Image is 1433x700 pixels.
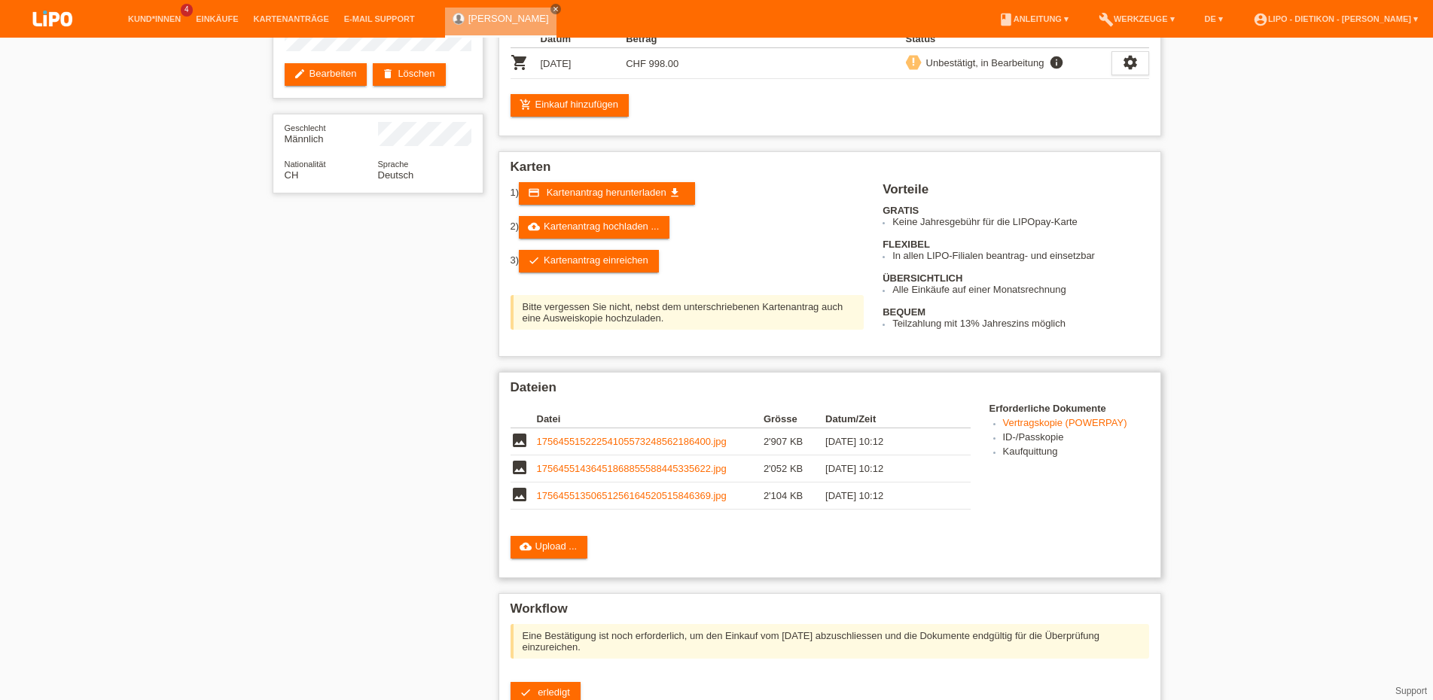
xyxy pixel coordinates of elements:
[511,53,529,72] i: POSP00026603
[541,30,627,48] th: Datum
[511,216,864,239] div: 2)
[892,284,1148,295] li: Alle Einkäufe auf einer Monatsrechnung
[1197,14,1230,23] a: DE ▾
[378,160,409,169] span: Sprache
[511,160,1149,182] h2: Karten
[520,540,532,552] i: cloud_upload
[1245,14,1425,23] a: account_circleLIPO - Dietikon - [PERSON_NAME] ▾
[468,13,549,24] a: [PERSON_NAME]
[552,5,559,13] i: close
[511,380,1149,403] h2: Dateien
[538,686,570,698] span: erledigt
[1395,686,1427,696] a: Support
[511,458,529,476] i: image
[883,182,1148,205] h2: Vorteile
[15,31,90,42] a: LIPO pay
[188,14,245,23] a: Einkäufe
[550,4,561,14] a: close
[825,482,949,510] td: [DATE] 10:12
[528,187,540,199] i: credit_card
[294,68,306,80] i: edit
[511,601,1149,624] h2: Workflow
[764,482,825,510] td: 2'104 KB
[892,318,1148,329] li: Teilzahlung mit 13% Jahreszins möglich
[511,94,630,117] a: add_shopping_cartEinkauf hinzufügen
[537,436,727,447] a: 17564551522254105573248562186400.jpg
[519,216,669,239] a: cloud_uploadKartenantrag hochladen ...
[511,250,864,272] div: 3)
[285,122,378,145] div: Männlich
[181,4,193,17] span: 4
[1003,431,1149,446] li: ID-/Passkopie
[511,431,529,449] i: image
[991,14,1076,23] a: bookAnleitung ▾
[537,463,727,474] a: 17564551436451868855588445335622.jpg
[511,624,1149,659] div: Eine Bestätigung ist noch erforderlich, um den Einkauf vom [DATE] abzuschliessen und die Dokument...
[1003,417,1127,428] a: Vertragskopie (POWERPAY)
[989,403,1149,414] h4: Erforderliche Dokumente
[373,63,445,86] a: deleteLöschen
[537,410,764,428] th: Datei
[541,48,627,79] td: [DATE]
[520,99,532,111] i: add_shopping_cart
[1091,14,1182,23] a: buildWerkzeuge ▾
[892,216,1148,227] li: Keine Jahresgebühr für die LIPOpay-Karte
[1253,12,1268,27] i: account_circle
[922,55,1044,71] div: Unbestätigt, in Bearbeitung
[1003,446,1149,460] li: Kaufquittung
[528,221,540,233] i: cloud_upload
[1122,54,1139,71] i: settings
[537,490,727,501] a: 17564551350651256164520515846369.jpg
[883,205,919,216] b: GRATIS
[511,182,864,205] div: 1)
[825,428,949,455] td: [DATE] 10:12
[883,306,925,318] b: BEQUEM
[120,14,188,23] a: Kund*innen
[999,12,1014,27] i: book
[883,272,962,284] b: ÜBERSICHTLICH
[669,187,681,199] i: get_app
[285,123,326,132] span: Geschlecht
[519,250,659,272] a: checkKartenantrag einreichen
[511,536,588,558] a: cloud_uploadUpload ...
[511,295,864,330] div: Bitte vergessen Sie nicht, nebst dem unterschriebenen Kartenantrag auch eine Ausweiskopie hochzul...
[378,169,414,181] span: Deutsch
[520,686,532,698] i: check
[825,410,949,428] th: Datum/Zeit
[285,63,367,86] a: editBearbeiten
[511,485,529,504] i: image
[285,160,326,169] span: Nationalität
[626,48,712,79] td: CHF 998.00
[764,428,825,455] td: 2'907 KB
[337,14,422,23] a: E-Mail Support
[764,455,825,482] td: 2'052 KB
[892,250,1148,261] li: In allen LIPO-Filialen beantrag- und einsetzbar
[1099,12,1114,27] i: build
[285,169,299,181] span: Schweiz
[883,239,930,250] b: FLEXIBEL
[626,30,712,48] th: Betrag
[519,182,695,205] a: credit_card Kartenantrag herunterladen get_app
[246,14,337,23] a: Kartenanträge
[764,410,825,428] th: Grösse
[825,455,949,482] td: [DATE] 10:12
[382,68,394,80] i: delete
[528,254,540,266] i: check
[1047,55,1066,70] i: info
[906,30,1111,48] th: Status
[547,187,666,198] span: Kartenantrag herunterladen
[908,56,919,67] i: priority_high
